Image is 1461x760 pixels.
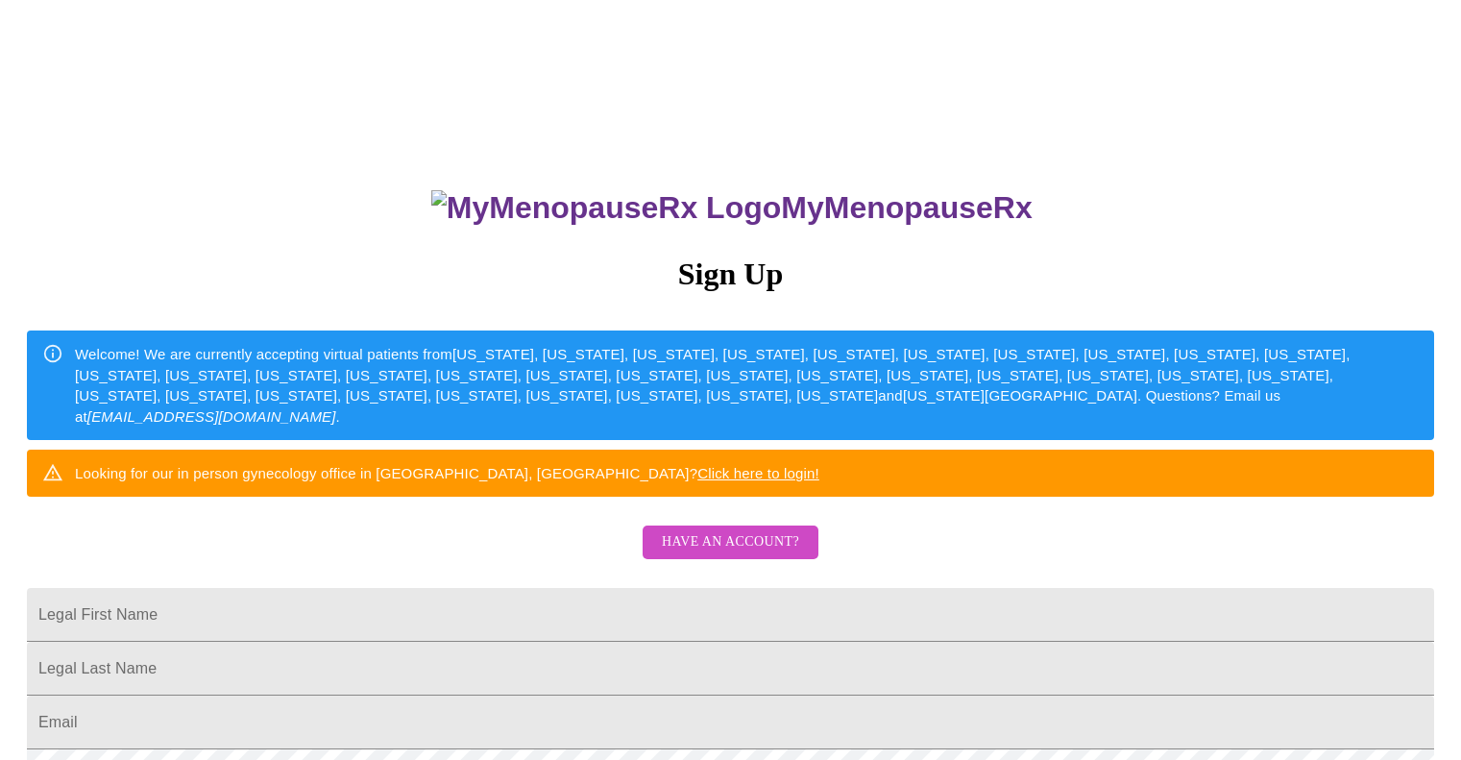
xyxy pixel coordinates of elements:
a: Click here to login! [697,465,819,481]
a: Have an account? [638,547,823,563]
h3: Sign Up [27,257,1434,292]
div: Looking for our in person gynecology office in [GEOGRAPHIC_DATA], [GEOGRAPHIC_DATA]? [75,455,819,491]
h3: MyMenopauseRx [30,190,1435,226]
button: Have an account? [643,526,818,559]
img: MyMenopauseRx Logo [431,190,781,226]
em: [EMAIL_ADDRESS][DOMAIN_NAME] [87,408,336,425]
div: Welcome! We are currently accepting virtual patients from [US_STATE], [US_STATE], [US_STATE], [US... [75,336,1419,434]
span: Have an account? [662,530,799,554]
